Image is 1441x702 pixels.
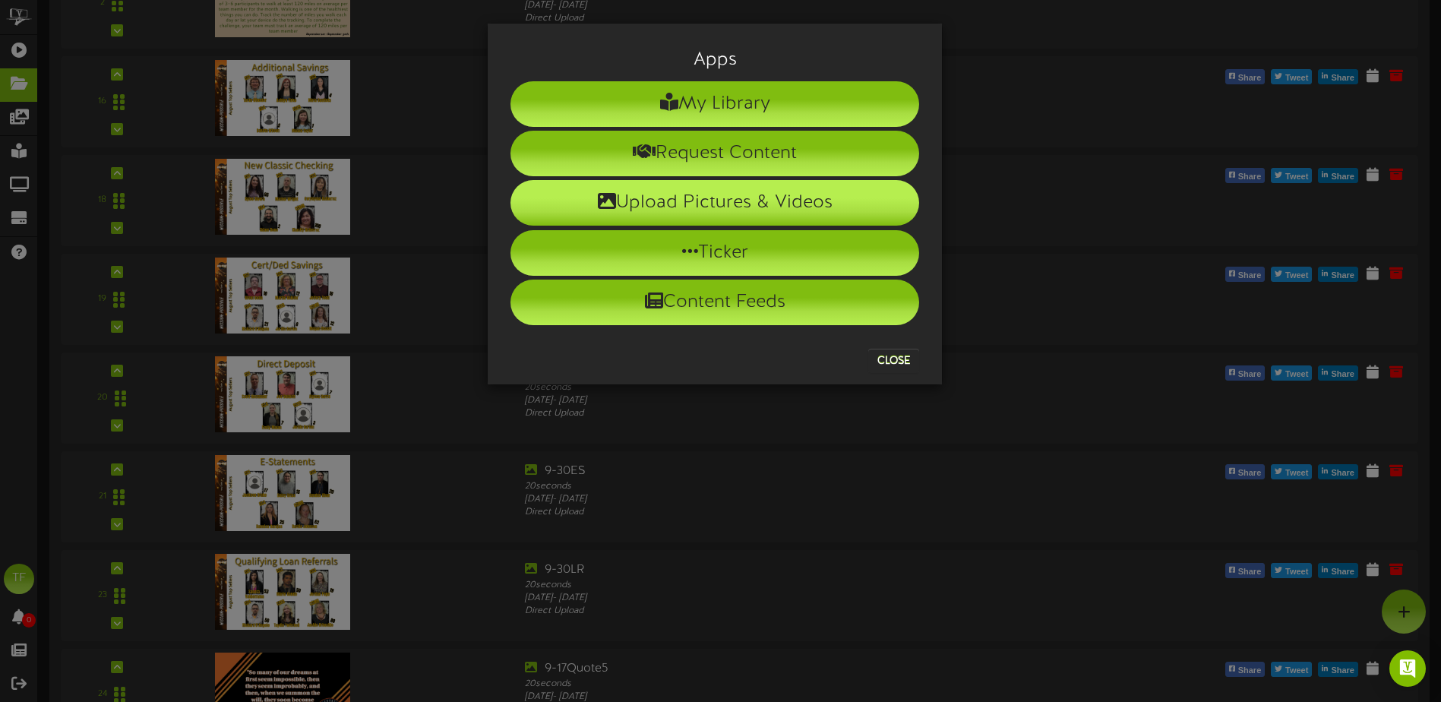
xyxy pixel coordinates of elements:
li: Upload Pictures & Videos [510,180,919,226]
li: My Library [510,81,919,127]
h3: Apps [510,50,919,70]
li: Ticker [510,230,919,276]
div: Open Intercom Messenger [1389,650,1426,687]
li: Request Content [510,131,919,176]
button: Close [868,349,919,373]
li: Content Feeds [510,280,919,325]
